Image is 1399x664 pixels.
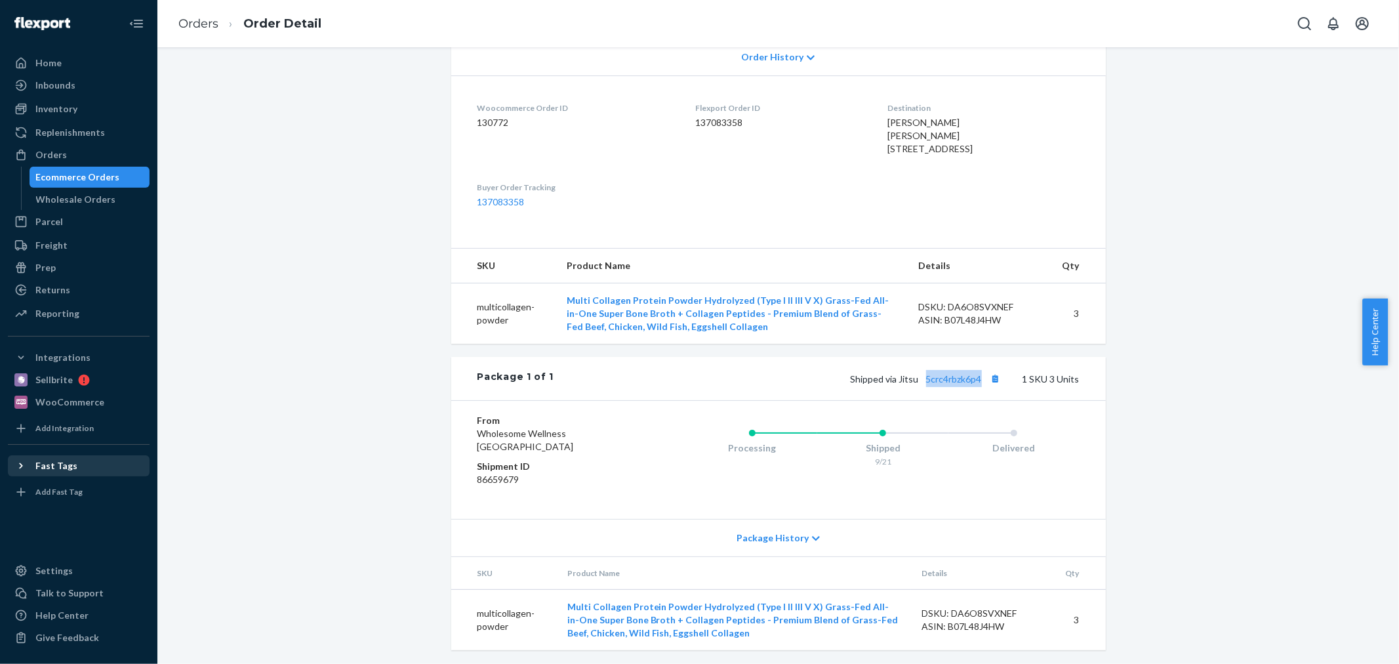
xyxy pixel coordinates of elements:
[851,373,1004,384] span: Shipped via Jitsu
[35,423,94,434] div: Add Integration
[8,235,150,256] a: Freight
[888,102,1080,114] dt: Destination
[477,102,675,114] dt: Woocommerce Order ID
[1051,283,1105,344] td: 3
[8,144,150,165] a: Orders
[35,631,99,644] div: Give Feedback
[567,601,899,638] a: Multi Collagen Protein Powder Hydrolyzed (Type I II III V X) Grass-Fed All-in-One Super Bone Brot...
[35,307,79,320] div: Reporting
[918,314,1042,327] div: ASIN: B07L48J4HW
[8,211,150,232] a: Parcel
[35,126,105,139] div: Replenishments
[8,75,150,96] a: Inbounds
[35,215,63,228] div: Parcel
[8,122,150,143] a: Replenishments
[8,482,150,503] a: Add Fast Tag
[8,627,150,648] button: Give Feedback
[696,102,867,114] dt: Flexport Order ID
[888,117,973,154] span: [PERSON_NAME] [PERSON_NAME] [STREET_ADDRESS]
[123,10,150,37] button: Close Navigation
[554,370,1079,387] div: 1 SKU 3 Units
[477,428,574,452] span: Wholesome Wellness [GEOGRAPHIC_DATA]
[35,148,67,161] div: Orders
[451,283,557,344] td: multicollagen-powder
[30,167,150,188] a: Ecommerce Orders
[35,486,83,497] div: Add Fast Tag
[35,79,75,92] div: Inbounds
[243,16,321,31] a: Order Detail
[556,249,908,283] th: Product Name
[741,51,803,64] span: Order History
[36,171,120,184] div: Ecommerce Orders
[477,196,525,207] a: 137083358
[8,98,150,119] a: Inventory
[8,418,150,439] a: Add Integration
[926,373,982,384] a: 5crc4rbzk6p4
[35,261,56,274] div: Prep
[477,473,634,486] dd: 86659679
[168,5,332,43] ol: breadcrumbs
[8,52,150,73] a: Home
[8,583,150,604] a: Talk to Support
[35,239,68,252] div: Freight
[557,557,911,590] th: Product Name
[8,280,150,301] a: Returns
[567,295,889,332] a: Multi Collagen Protein Powder Hydrolyzed (Type I II III V X) Grass-Fed All-in-One Super Bone Brot...
[1320,10,1347,37] button: Open notifications
[477,182,675,193] dt: Buyer Order Tracking
[35,56,62,70] div: Home
[696,116,867,129] dd: 137083358
[477,116,675,129] dd: 130772
[178,16,218,31] a: Orders
[35,373,73,386] div: Sellbrite
[35,564,73,577] div: Settings
[35,609,89,622] div: Help Center
[30,189,150,210] a: Wholesale Orders
[477,414,634,427] dt: From
[687,442,818,455] div: Processing
[8,303,150,324] a: Reporting
[8,455,150,476] button: Fast Tags
[1291,10,1318,37] button: Open Search Box
[922,620,1045,633] div: ASIN: B07L48J4HW
[908,249,1052,283] th: Details
[987,370,1004,387] button: Copy tracking number
[8,347,150,368] button: Integrations
[922,607,1045,620] div: DSKU: DA6O8SVXNEF
[911,557,1055,590] th: Details
[35,351,91,364] div: Integrations
[948,442,1080,455] div: Delivered
[14,17,70,30] img: Flexport logo
[8,560,150,581] a: Settings
[8,605,150,626] a: Help Center
[8,392,150,413] a: WooCommerce
[8,369,150,390] a: Sellbrite
[451,249,557,283] th: SKU
[451,557,557,590] th: SKU
[817,456,948,467] div: 9/21
[35,587,104,600] div: Talk to Support
[477,460,634,473] dt: Shipment ID
[36,193,116,206] div: Wholesale Orders
[1362,299,1388,365] button: Help Center
[1349,10,1375,37] button: Open account menu
[737,531,809,545] span: Package History
[817,442,948,455] div: Shipped
[918,301,1042,314] div: DSKU: DA6O8SVXNEF
[35,102,77,115] div: Inventory
[1055,590,1105,651] td: 3
[1051,249,1105,283] th: Qty
[35,396,104,409] div: WooCommerce
[451,590,557,651] td: multicollagen-powder
[1055,557,1105,590] th: Qty
[35,283,70,297] div: Returns
[477,370,554,387] div: Package 1 of 1
[35,459,77,472] div: Fast Tags
[8,257,150,278] a: Prep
